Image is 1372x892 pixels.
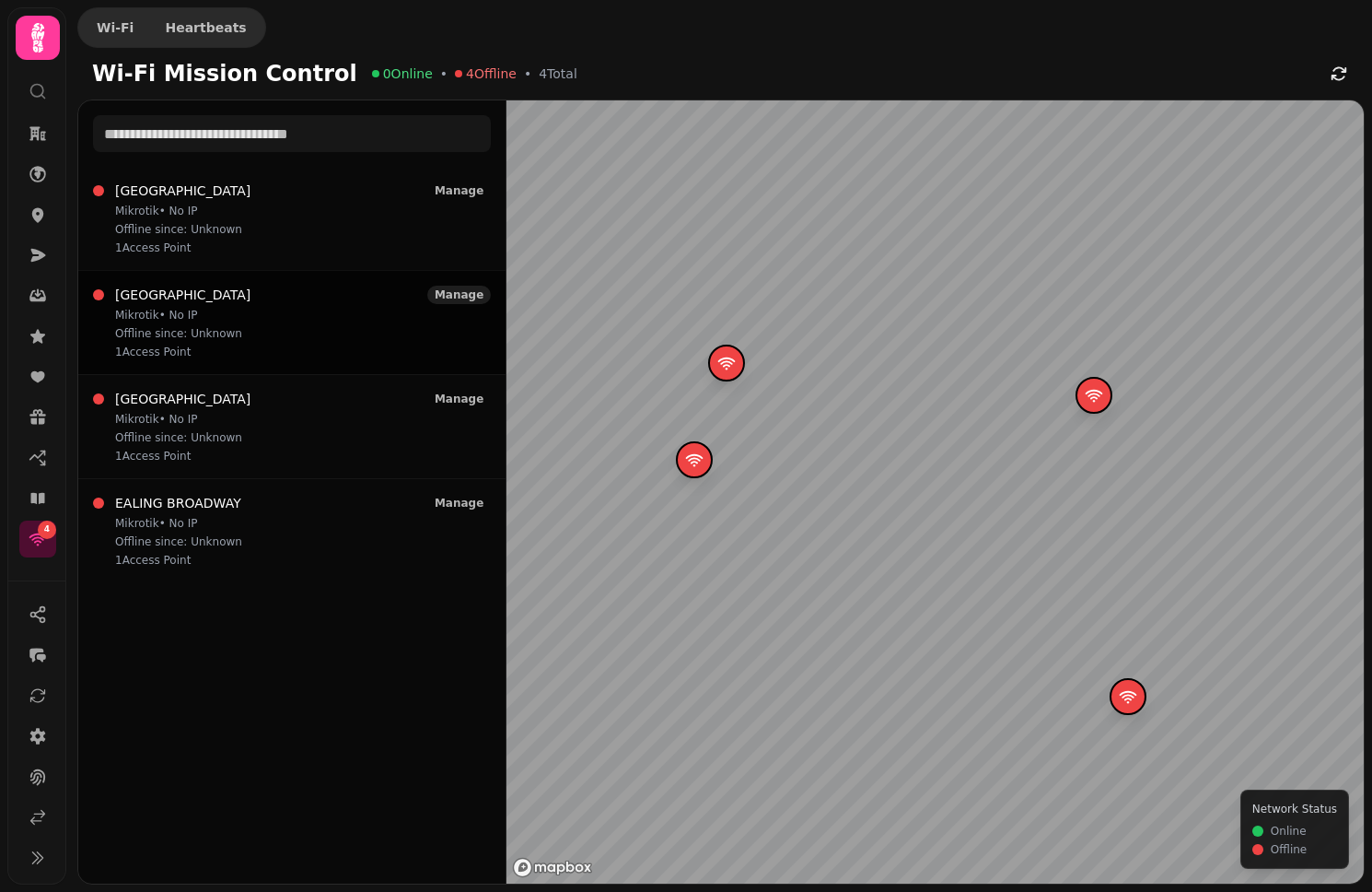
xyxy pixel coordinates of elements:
p: Offline since: Unknown [115,222,250,237]
p: Offline since: Unknown [115,430,250,445]
span: • [524,65,531,83]
h2: Wi-Fi Mission Control [92,59,357,88]
a: 4 [19,521,56,557]
span: Manage [435,185,483,196]
button: Manage [427,390,491,408]
button: Manage [427,182,491,200]
canvas: Map [506,100,1364,884]
button: Manage [427,494,491,512]
div: Map marker [1076,377,1112,414]
p: 1 Access Point [115,345,250,359]
span: 0 Online [383,65,433,83]
button: Manage [427,286,491,304]
span: Manage [435,393,483,405]
p: 1 Access Point [115,553,242,568]
p: 1 Access Point [115,241,250,255]
h3: [GEOGRAPHIC_DATA] [115,286,250,304]
p: 1 Access Point [115,449,250,464]
h3: [GEOGRAPHIC_DATA] [115,182,250,200]
button: Heartbeats [150,12,261,43]
span: Manage [435,289,483,300]
a: Wi-Fi [82,13,148,42]
p: Mikrotik • No IP [115,204,250,218]
h3: EALING BROADWAY [115,494,242,512]
div: Map marker [708,345,745,381]
span: Online [1271,824,1307,839]
div: Map marker [676,441,713,478]
span: 4 [44,523,50,536]
span: 4 Total [539,65,577,83]
p: Offline since: Unknown [115,534,242,549]
p: Mikrotik • No IP [115,516,242,531]
h4: Network Status [1252,802,1337,816]
span: Heartbeats [165,21,246,34]
span: Offline [1271,842,1307,857]
span: Manage [435,498,483,509]
span: • [440,65,448,83]
a: Mapbox logo [512,857,593,878]
p: Mikrotik • No IP [115,412,250,427]
p: Mikrotik • No IP [115,308,250,323]
p: Offline since: Unknown [115,326,250,341]
h3: [GEOGRAPHIC_DATA] [115,390,250,408]
span: 4 Offline [466,65,517,83]
div: Map marker [1110,678,1146,715]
